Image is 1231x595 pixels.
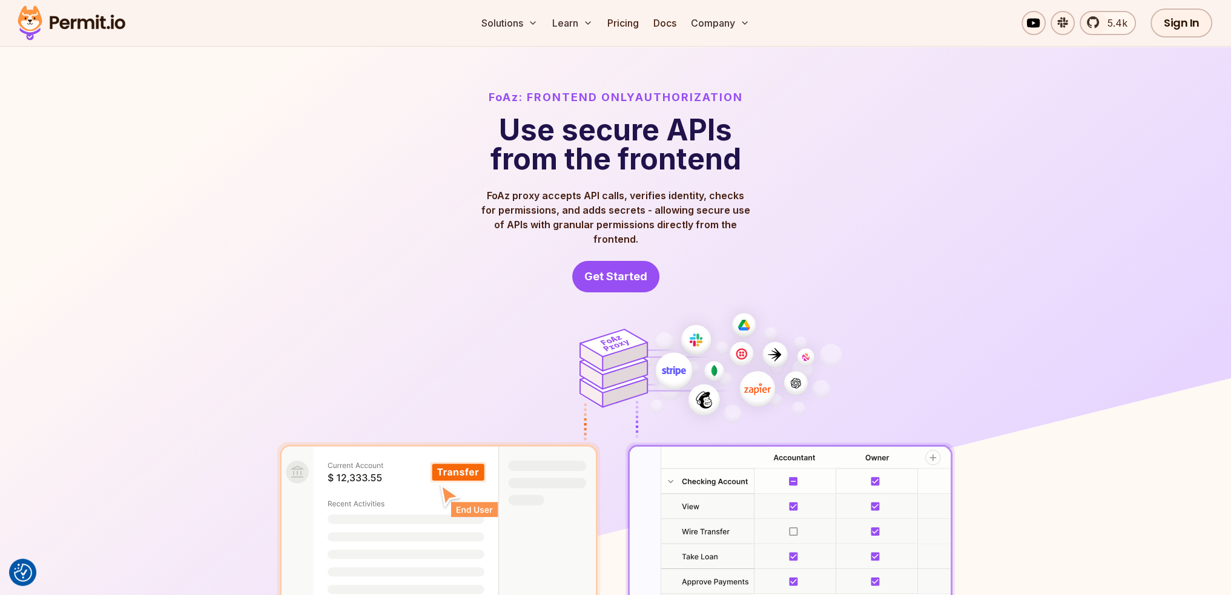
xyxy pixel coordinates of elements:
span: 5.4k [1100,16,1127,30]
a: Get Started [572,261,659,292]
a: Sign In [1150,8,1213,38]
h2: FoAz: [489,89,743,106]
button: Consent Preferences [14,564,32,582]
a: 5.4k [1080,11,1136,35]
img: Revisit consent button [14,564,32,582]
h1: Use secure APIs from the frontend [489,116,743,174]
button: Company [686,11,754,35]
button: Learn [547,11,598,35]
button: Solutions [477,11,543,35]
span: Frontend Only Authorization [527,89,743,106]
img: Permit logo [12,2,131,44]
a: Docs [649,11,681,35]
a: Pricing [602,11,644,35]
p: FoAz proxy accepts API calls, verifies identity, checks for permissions, and adds secrets - allow... [480,188,751,246]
